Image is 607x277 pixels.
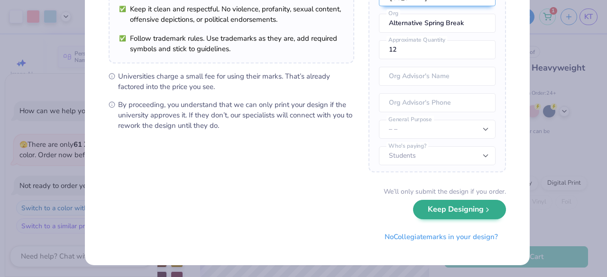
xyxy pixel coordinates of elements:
[384,187,506,197] div: We’ll only submit the design if you order.
[379,40,496,59] input: Approximate Quantity
[119,33,344,54] li: Follow trademark rules. Use trademarks as they are, add required symbols and stick to guidelines.
[379,67,496,86] input: Org Advisor's Name
[379,14,496,33] input: Org
[118,71,354,92] span: Universities charge a small fee for using their marks. That’s already factored into the price you...
[118,99,354,131] span: By proceeding, you understand that we can only print your design if the university approves it. I...
[119,4,344,25] li: Keep it clean and respectful. No violence, profanity, sexual content, offensive depictions, or po...
[377,227,506,247] button: NoCollegiatemarks in your design?
[413,200,506,219] button: Keep Designing
[379,93,496,112] input: Org Advisor's Phone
